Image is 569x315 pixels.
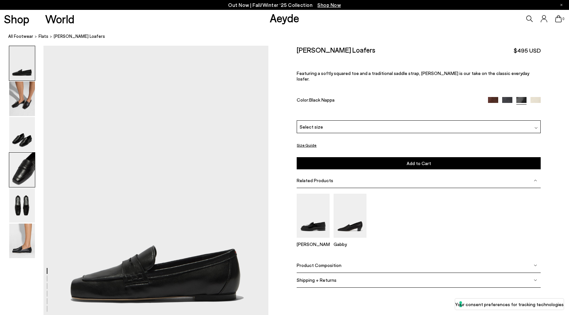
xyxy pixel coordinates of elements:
p: [PERSON_NAME] [297,241,330,247]
h2: [PERSON_NAME] Loafers [297,46,375,54]
span: Black Nappa [309,97,335,103]
span: $495 USD [514,46,541,55]
a: 0 [555,15,562,22]
img: Gabby Almond-Toe Loafers [334,194,366,237]
a: Leon Loafers [PERSON_NAME] [297,233,330,247]
a: Shop [4,13,29,25]
img: Lana Moccasin Loafers - Image 3 [9,117,35,152]
div: Color: [297,97,480,105]
a: World [45,13,74,25]
img: Lana Moccasin Loafers - Image 2 [9,82,35,116]
button: Size Guide [297,141,316,149]
span: Shipping + Returns [297,277,337,283]
span: 0 [562,17,565,21]
nav: breadcrumb [8,28,569,46]
span: Add to Cart [407,160,431,166]
img: Lana Moccasin Loafers - Image 4 [9,153,35,187]
button: Add to Cart [297,157,540,169]
span: Select size [300,123,323,130]
a: flats [39,33,48,40]
label: Your consent preferences for tracking technologies [455,301,564,308]
button: Your consent preferences for tracking technologies [455,299,564,310]
img: Lana Moccasin Loafers - Image 1 [9,46,35,81]
span: [PERSON_NAME] Loafers [54,33,105,40]
span: flats [39,34,48,39]
span: Product Composition [297,262,341,268]
a: All Footwear [8,33,33,40]
p: Gabby [334,241,366,247]
p: Featuring a softly squared toe and a traditional saddle strap, [PERSON_NAME] is our take on the c... [297,70,540,82]
img: svg%3E [534,279,537,282]
p: Out Now | Fall/Winter ‘25 Collection [228,1,341,9]
a: Aeyde [270,11,299,25]
img: Lana Moccasin Loafers - Image 6 [9,224,35,258]
span: Navigate to /collections/new-in [317,2,341,8]
img: Lana Moccasin Loafers - Image 5 [9,188,35,223]
img: svg%3E [534,126,538,130]
img: Leon Loafers [297,194,330,237]
img: svg%3E [534,264,537,267]
a: Gabby Almond-Toe Loafers Gabby [334,233,366,247]
span: Related Products [297,178,333,183]
img: svg%3E [534,179,537,182]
